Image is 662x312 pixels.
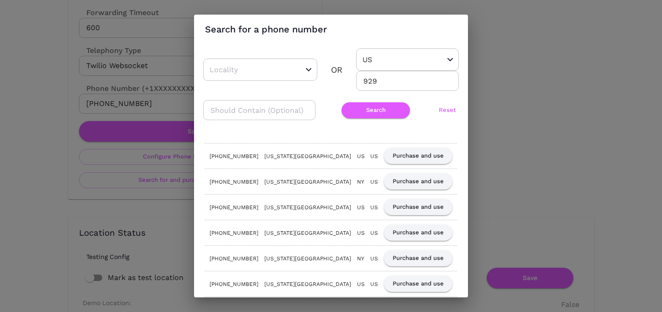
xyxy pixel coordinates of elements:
[360,53,426,67] input: Country
[210,228,258,238] div: [PHONE_NUMBER]
[384,199,452,215] button: Purchase and use
[357,228,365,238] div: US
[342,102,410,118] button: Search
[384,250,452,266] button: Purchase and use
[210,177,258,186] div: [PHONE_NUMBER]
[357,203,365,212] div: US
[203,100,315,120] input: Should Contain (Optional)
[370,254,378,263] div: US
[384,276,452,292] button: Purchase and use
[436,102,459,118] button: Reset
[357,280,365,289] div: US
[264,203,351,212] div: [US_STATE][GEOGRAPHIC_DATA]
[210,254,258,263] div: [PHONE_NUMBER]
[194,15,468,44] h2: Search for a phone number
[207,63,285,77] input: Locality
[384,225,452,241] button: Purchase and use
[370,228,378,238] div: US
[210,280,258,289] div: [PHONE_NUMBER]
[370,177,378,186] div: US
[264,228,351,238] div: [US_STATE][GEOGRAPHIC_DATA]
[264,254,351,263] div: [US_STATE][GEOGRAPHIC_DATA]
[384,148,452,164] button: Purchase and use
[357,177,364,186] div: NY
[303,64,314,75] button: Open
[357,254,364,263] div: NY
[264,152,351,161] div: [US_STATE][GEOGRAPHIC_DATA]
[356,71,459,91] input: Area Code
[445,54,456,65] button: Open
[264,280,351,289] div: [US_STATE][GEOGRAPHIC_DATA]
[384,174,452,190] button: Purchase and use
[370,280,378,289] div: US
[370,203,378,212] div: US
[331,63,342,77] div: OR
[357,152,365,161] div: US
[210,203,258,212] div: [PHONE_NUMBER]
[264,177,351,186] div: [US_STATE][GEOGRAPHIC_DATA]
[370,152,378,161] div: US
[210,152,258,161] div: [PHONE_NUMBER]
